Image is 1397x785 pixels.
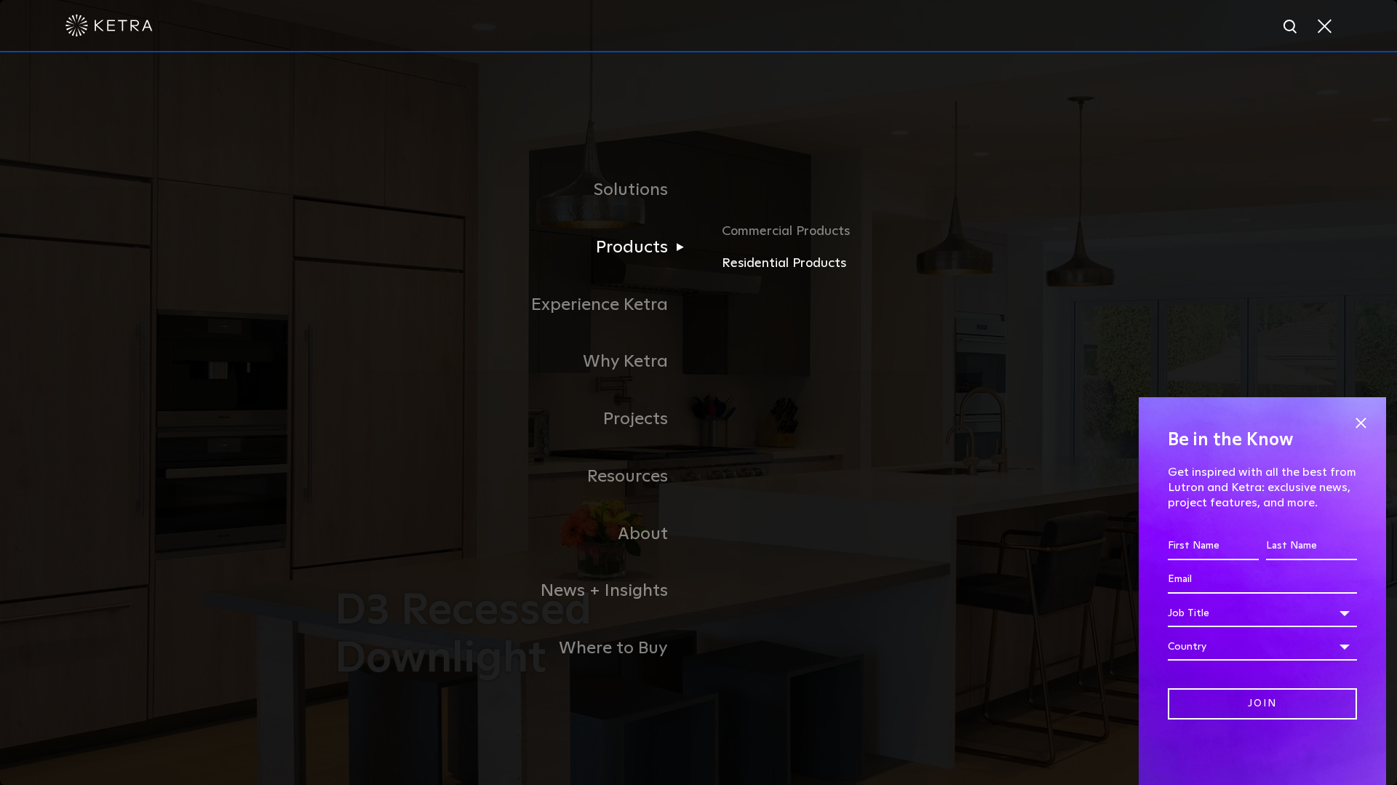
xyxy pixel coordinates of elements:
[335,219,698,276] a: Products
[1168,426,1357,454] h4: Be in the Know
[335,620,698,677] a: Where to Buy
[335,162,698,219] a: Solutions
[1168,599,1357,627] div: Job Title
[335,506,698,563] a: About
[722,221,1062,253] a: Commercial Products
[335,276,698,334] a: Experience Ketra
[1168,566,1357,594] input: Email
[722,253,1062,274] a: Residential Products
[335,391,698,448] a: Projects
[1282,18,1300,36] img: search icon
[1266,533,1357,560] input: Last Name
[1168,533,1259,560] input: First Name
[1168,688,1357,720] input: Join
[65,15,153,36] img: ketra-logo-2019-white
[1168,633,1357,661] div: Country
[335,162,1062,677] div: Navigation Menu
[335,448,698,506] a: Resources
[1168,465,1357,510] p: Get inspired with all the best from Lutron and Ketra: exclusive news, project features, and more.
[335,562,698,620] a: News + Insights
[335,333,698,391] a: Why Ketra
